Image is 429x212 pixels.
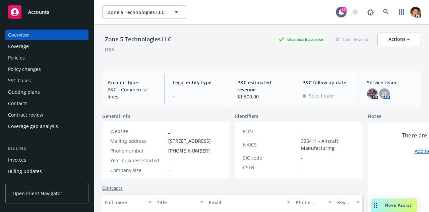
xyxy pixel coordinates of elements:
[410,7,421,17] img: photo
[301,164,303,171] span: -
[293,194,334,210] button: Phone number
[309,92,334,99] span: Select date
[108,86,156,100] span: P&C - Commercial lines
[154,194,206,210] button: Title
[8,64,41,75] div: Policy changes
[206,194,293,210] button: Email
[385,202,412,208] span: Nova Assist
[105,199,144,206] div: Full name
[5,121,88,132] a: Coverage gap analysis
[8,98,27,109] div: Contacts
[237,79,286,93] span: P&C estimated revenue
[275,35,327,43] div: Business Insurance
[371,199,380,212] div: Drag to move
[173,92,221,99] span: -
[301,137,354,152] span: 336411 - Aircraft Manufacturing
[110,147,166,154] div: Phone number
[209,199,283,206] div: Email
[5,166,88,177] a: Billing updates
[8,155,26,165] div: Invoices
[8,87,40,97] div: Quoting plans
[371,199,417,212] button: Nova Assist
[8,166,42,177] div: Billing updates
[243,154,298,161] div: SIC code
[173,79,221,86] span: Legal entity type
[382,90,387,97] span: ST
[364,5,377,19] a: Report a Bug
[168,167,170,174] span: -
[8,41,29,52] div: Coverage
[243,164,298,171] div: CSLB
[243,141,298,148] div: NAICS
[110,128,166,135] div: Website
[168,128,170,134] a: -
[108,9,166,16] span: Zone 5 Technologies LLC
[5,3,88,22] a: Accounts
[349,5,362,19] a: Start snowing
[8,30,29,40] div: Overview
[301,128,303,135] span: -
[296,199,324,206] div: Phone number
[395,5,408,19] a: Switch app
[5,155,88,165] a: Invoices
[5,145,88,152] div: Billing
[237,93,286,100] span: $1,500.00
[102,35,174,44] div: Zone 5 Technologies LLC
[235,113,258,120] span: Identifiers
[12,190,62,197] span: Open Client Navigator
[8,110,43,120] div: Contract review
[168,157,170,164] span: -
[334,194,362,210] button: Key contact
[110,157,166,164] div: Year business started
[110,167,166,174] div: Company size
[332,35,372,43] div: Total Rewards
[388,33,410,46] div: Actions
[108,79,156,86] span: Account type
[5,52,88,63] a: Policies
[368,113,381,121] span: Notes
[5,41,88,52] a: Coverage
[5,64,88,75] a: Policy changes
[5,30,88,40] a: Overview
[377,33,421,46] button: Actions
[301,154,303,161] span: -
[5,98,88,109] a: Contacts
[337,199,352,206] div: Key contact
[341,7,347,13] div: 15
[168,147,210,154] span: [PHONE_NUMBER]
[302,79,351,86] span: P&C follow up date
[243,128,298,135] div: FEIN
[110,137,166,144] div: Mailing address
[8,75,31,86] div: SSC Cases
[102,5,186,19] button: Zone 5 Technologies LLC
[28,9,49,15] span: Accounts
[379,5,393,19] a: Search
[102,113,130,120] span: General info
[168,137,211,144] span: [STREET_ADDRESS]
[5,75,88,86] a: SSC Cases
[5,110,88,120] a: Contract review
[105,46,117,53] div: DBA: -
[157,199,196,206] div: Title
[367,88,378,99] img: photo
[8,121,58,132] div: Coverage gap analysis
[5,87,88,97] a: Quoting plans
[102,184,123,192] a: Contacts
[102,194,154,210] button: Full name
[367,79,416,86] span: Service team
[8,52,25,63] div: Policies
